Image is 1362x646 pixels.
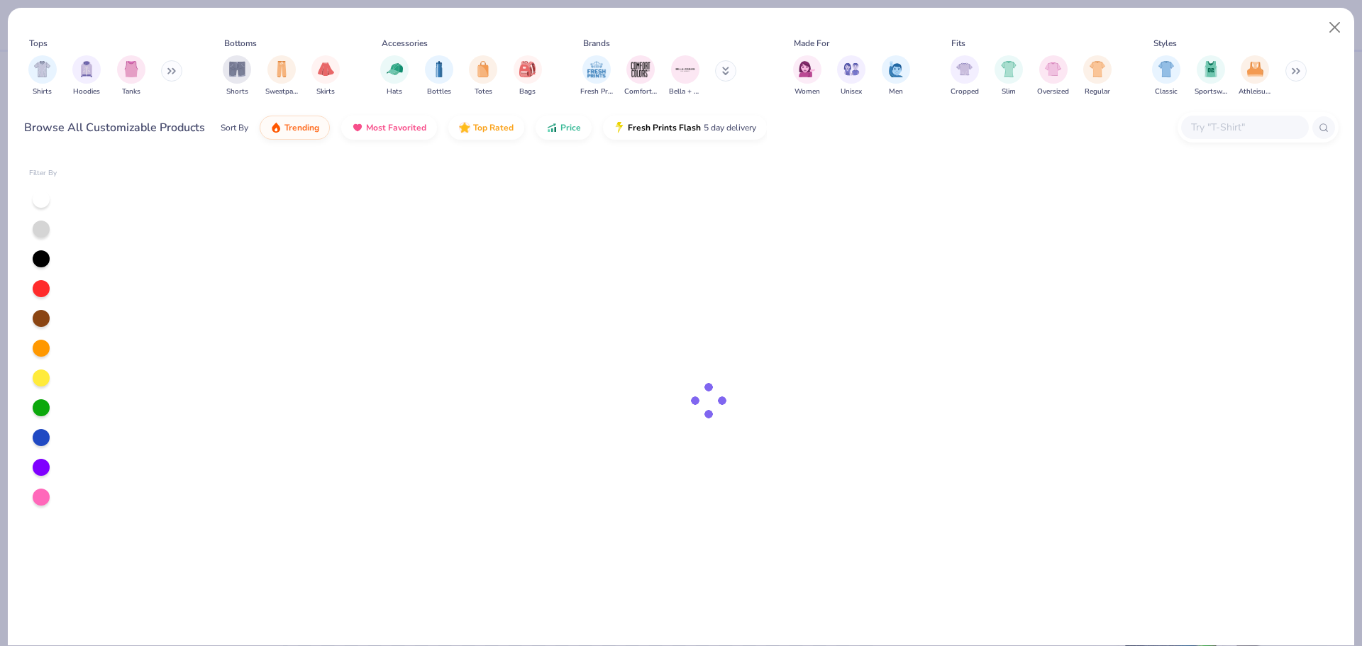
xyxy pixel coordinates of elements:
div: Made For [794,37,829,50]
div: filter for Shorts [223,55,251,97]
span: Men [889,87,903,97]
div: filter for Men [882,55,910,97]
img: Skirts Image [318,61,334,77]
span: Comfort Colors [624,87,657,97]
div: Tops [29,37,48,50]
div: filter for Fresh Prints [580,55,613,97]
div: Accessories [382,37,428,50]
img: Shorts Image [229,61,245,77]
button: filter button [995,55,1023,97]
div: filter for Hats [380,55,409,97]
span: Fresh Prints Flash [628,122,701,133]
button: filter button [951,55,979,97]
button: Top Rated [448,116,524,140]
span: Women [794,87,820,97]
div: filter for Comfort Colors [624,55,657,97]
span: Fresh Prints [580,87,613,97]
img: trending.gif [270,122,282,133]
img: Regular Image [1090,61,1106,77]
span: Tanks [122,87,140,97]
button: filter button [1152,55,1180,97]
img: Fresh Prints Image [586,59,607,80]
span: 5 day delivery [704,120,756,136]
img: Totes Image [475,61,491,77]
div: filter for Skirts [311,55,340,97]
img: Slim Image [1001,61,1017,77]
span: Sportswear [1195,87,1227,97]
span: Bottles [427,87,451,97]
button: Most Favorited [341,116,437,140]
span: Bella + Canvas [669,87,702,97]
img: Cropped Image [956,61,973,77]
div: Sort By [221,121,248,134]
button: filter button [624,55,657,97]
img: Sweatpants Image [274,61,289,77]
span: Bags [519,87,536,97]
span: Regular [1085,87,1110,97]
span: Hoodies [73,87,100,97]
div: filter for Classic [1152,55,1180,97]
button: filter button [669,55,702,97]
div: filter for Bella + Canvas [669,55,702,97]
span: Athleisure [1239,87,1271,97]
div: Styles [1153,37,1177,50]
button: filter button [793,55,821,97]
span: Cropped [951,87,979,97]
span: Shirts [33,87,52,97]
button: filter button [425,55,453,97]
div: filter for Athleisure [1239,55,1271,97]
img: Hats Image [387,61,403,77]
span: Top Rated [473,122,514,133]
img: Bella + Canvas Image [675,59,696,80]
button: filter button [1037,55,1069,97]
div: Brands [583,37,610,50]
img: Classic Image [1158,61,1175,77]
div: filter for Tanks [117,55,145,97]
span: Shorts [226,87,248,97]
button: filter button [1083,55,1112,97]
input: Try "T-Shirt" [1190,119,1299,135]
button: filter button [380,55,409,97]
img: Men Image [888,61,904,77]
button: filter button [837,55,865,97]
button: filter button [311,55,340,97]
div: filter for Regular [1083,55,1112,97]
span: Unisex [841,87,862,97]
div: filter for Slim [995,55,1023,97]
button: filter button [514,55,542,97]
div: filter for Totes [469,55,497,97]
div: filter for Women [793,55,821,97]
button: filter button [469,55,497,97]
span: Slim [1002,87,1016,97]
button: filter button [72,55,101,97]
div: filter for Bottles [425,55,453,97]
img: Bags Image [519,61,535,77]
img: most_fav.gif [352,122,363,133]
span: Most Favorited [366,122,426,133]
button: filter button [28,55,57,97]
button: filter button [223,55,251,97]
div: filter for Cropped [951,55,979,97]
span: Oversized [1037,87,1069,97]
img: TopRated.gif [459,122,470,133]
img: Shirts Image [34,61,50,77]
span: Price [560,122,581,133]
div: filter for Hoodies [72,55,101,97]
button: filter button [580,55,613,97]
div: filter for Unisex [837,55,865,97]
span: Skirts [316,87,335,97]
div: Filter By [29,168,57,179]
img: Tanks Image [123,61,139,77]
span: Classic [1155,87,1178,97]
div: filter for Sweatpants [265,55,298,97]
button: filter button [1195,55,1227,97]
button: Trending [260,116,330,140]
button: filter button [117,55,145,97]
div: filter for Sportswear [1195,55,1227,97]
div: Browse All Customizable Products [24,119,205,136]
button: filter button [265,55,298,97]
img: Sportswear Image [1203,61,1219,77]
div: filter for Shirts [28,55,57,97]
img: Oversized Image [1045,61,1061,77]
span: Hats [387,87,402,97]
